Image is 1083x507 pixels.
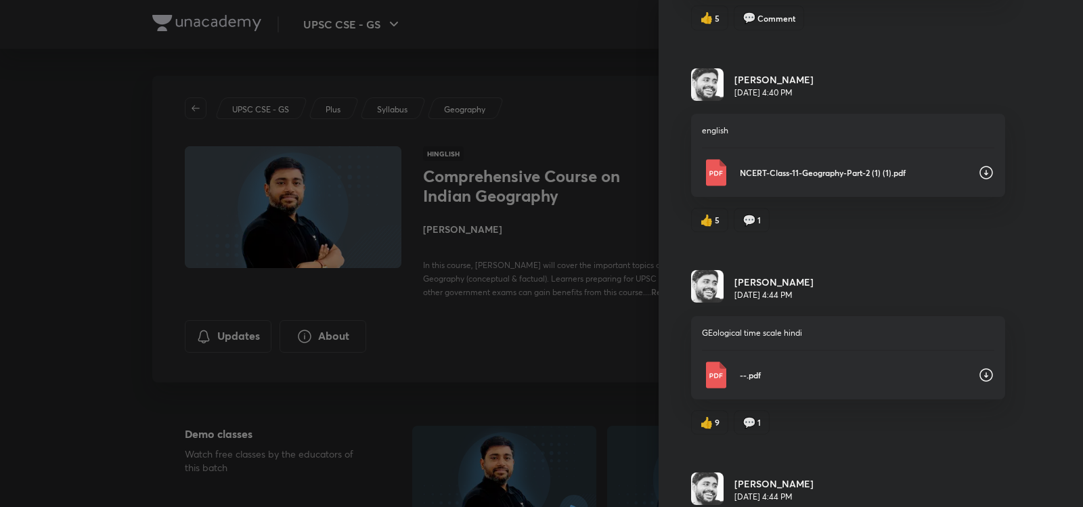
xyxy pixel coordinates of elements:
[757,12,795,24] span: Comment
[702,125,994,137] p: english
[740,369,967,381] p: --.pdf
[700,416,713,428] span: like
[700,12,713,24] span: like
[734,72,814,87] h6: [PERSON_NAME]
[715,12,720,24] span: 5
[700,214,713,226] span: like
[743,416,756,428] span: comment
[691,472,724,505] img: Avatar
[734,275,814,289] h6: [PERSON_NAME]
[691,68,724,101] img: Avatar
[691,270,724,303] img: Avatar
[743,12,756,24] span: comment
[702,327,994,339] p: GEological time scale hindi
[743,214,756,226] span: comment
[702,159,729,186] img: Pdf
[734,491,814,503] p: [DATE] 4:44 PM
[734,477,814,491] h6: [PERSON_NAME]
[702,361,729,389] img: Pdf
[734,289,814,301] p: [DATE] 4:44 PM
[734,87,814,99] p: [DATE] 4:40 PM
[740,167,967,179] p: NCERT-Class-11-Geography-Part-2 (1) (1).pdf
[757,416,761,428] span: 1
[757,214,761,226] span: 1
[715,416,720,428] span: 9
[715,214,720,226] span: 5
